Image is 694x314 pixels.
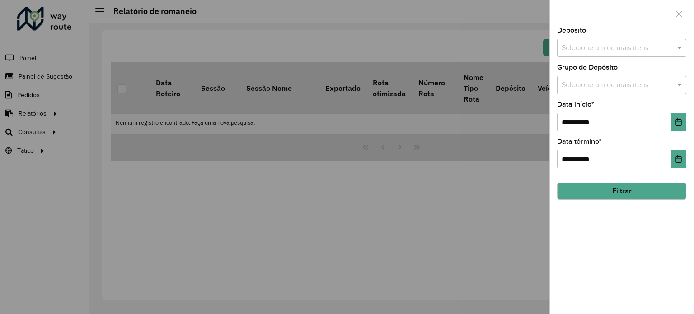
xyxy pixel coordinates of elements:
[557,25,586,36] label: Depósito
[557,62,618,73] label: Grupo de Depósito
[557,183,686,200] button: Filtrar
[557,99,594,110] label: Data início
[557,136,602,147] label: Data término
[671,150,686,168] button: Choose Date
[671,113,686,131] button: Choose Date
